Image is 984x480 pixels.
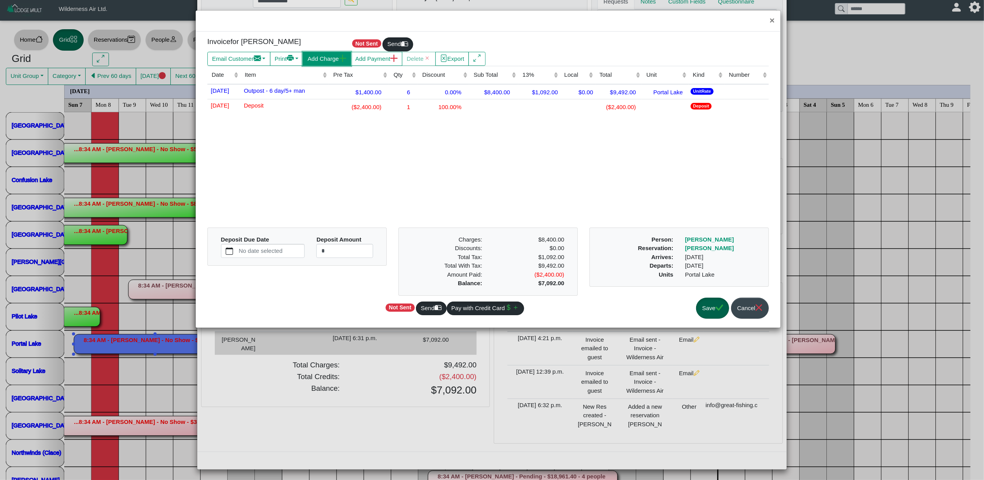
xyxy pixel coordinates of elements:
div: $8,400.00 [471,86,510,97]
div: $1,400.00 [331,86,387,97]
b: Deposit Due Date [221,236,269,243]
svg: mailbox2 [401,40,409,48]
button: Email Customerenvelope fill [207,52,270,66]
button: Add Chargeplus lg [303,52,351,66]
div: 6 [391,86,416,97]
button: file excelExport [435,52,469,66]
button: Cancelx [731,298,769,319]
button: calendar [221,244,237,258]
a: [PERSON_NAME] [685,245,734,251]
div: Kind [693,71,716,79]
b: Units [659,271,674,278]
div: 1 [391,101,416,112]
div: Sub Total [474,71,510,79]
b: Reservation: [638,245,674,251]
button: Sendmailbox2 [382,37,413,51]
svg: arrows angle expand [474,55,481,62]
b: Arrives: [651,254,674,260]
div: Portal Lake [679,270,767,279]
b: $7,092.00 [538,280,565,286]
div: Local [564,71,587,79]
div: Pre Tax [333,71,381,79]
a: [PERSON_NAME] [685,236,734,243]
span: Deposit [242,101,264,109]
button: Close [764,11,781,31]
div: Portal Lake [644,86,683,97]
div: [DATE] [679,261,767,270]
div: Date [212,71,232,79]
div: Number [729,71,761,79]
svg: envelope fill [254,55,261,62]
span: Not Sent [386,304,415,312]
div: ($2,400.00) [488,270,570,279]
div: ($2,400.00) [331,101,387,112]
div: $0.00 [562,86,593,97]
span: for [PERSON_NAME] [230,37,301,46]
div: Total With Tax: [406,261,488,270]
b: Balance: [458,280,482,286]
div: Total [600,71,634,79]
div: $9,492.00 [597,86,636,97]
span: $8,400.00 [538,236,565,243]
div: Qty [394,71,410,79]
svg: plus [512,304,519,311]
svg: file excel [440,55,447,62]
button: Sendmailbox2 [416,302,446,316]
b: Deposit Amount [316,236,361,243]
div: Charges: [406,235,488,244]
b: Departs: [650,262,674,269]
div: 0.00% [420,86,467,97]
svg: mailbox2 [435,304,442,311]
svg: plus lg [390,55,398,62]
span: Outpost - 6 day/5+ man [242,86,305,94]
label: No date selected [237,244,305,258]
div: Amount Paid: [406,270,488,279]
button: Deletex [402,52,436,66]
svg: plus lg [339,55,346,62]
svg: currency dollar [505,304,512,311]
span: [DATE] [209,101,229,109]
button: arrows angle expand [468,52,485,66]
b: Person: [652,236,674,243]
div: 100.00% [420,101,467,112]
div: Discounts: [406,244,488,253]
h5: Invoice [207,37,339,46]
svg: calendar [226,247,233,255]
button: Printprinter fill [270,52,303,66]
div: Total Tax: [406,253,488,262]
div: $1,092.00 [494,253,564,262]
div: Unit [646,71,680,79]
div: $9,492.00 [488,261,570,270]
svg: check [716,304,723,311]
button: Add Paymentplus lg [351,52,402,66]
button: Pay with Credit Cardcurrency dollarplus [447,302,524,316]
span: Not Sent [352,39,381,48]
span: [DATE] [209,86,229,94]
div: Discount [423,71,461,79]
div: [DATE] [679,253,767,262]
svg: x [755,304,763,311]
div: ($2,400.00) [597,101,636,112]
div: $0.00 [488,244,570,253]
svg: printer fill [287,55,294,62]
div: Item [245,71,321,79]
button: Savecheck [696,298,729,319]
div: 13% [523,71,552,79]
div: $1,092.00 [520,86,558,97]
